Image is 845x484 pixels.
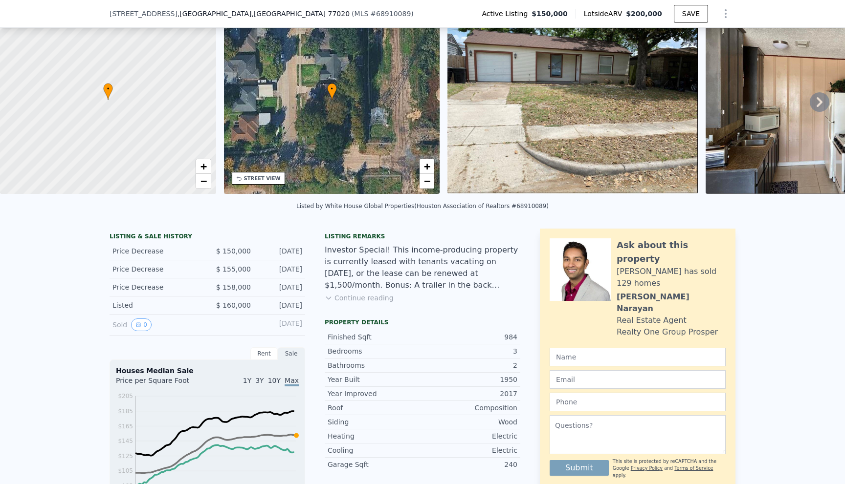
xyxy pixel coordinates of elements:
div: Price Decrease [112,282,200,292]
span: 3Y [255,377,264,384]
a: Privacy Policy [631,465,663,471]
span: 1Y [243,377,251,384]
div: Sale [278,347,305,360]
span: − [424,175,430,187]
div: Electric [422,445,517,455]
span: $200,000 [626,10,662,18]
div: 3 [422,346,517,356]
div: Ask about this property [617,238,726,266]
a: Zoom in [196,159,211,174]
div: Listing remarks [325,232,520,240]
tspan: $125 [118,453,133,460]
div: 240 [422,460,517,469]
div: Heating [328,431,422,441]
span: − [200,175,206,187]
span: Active Listing [482,9,532,19]
div: Houses Median Sale [116,366,299,376]
div: ( ) [352,9,414,19]
div: Listed by White House Global Properties (Houston Association of Realtors #68910089) [296,203,549,210]
span: $ 158,000 [216,283,251,291]
button: View historical data [131,318,152,331]
div: Year Built [328,375,422,384]
div: Realty One Group Prosper [617,326,718,338]
input: Email [550,370,726,389]
div: 2 [422,360,517,370]
div: Sold [112,318,200,331]
div: Price Decrease [112,246,200,256]
div: Listed [112,300,200,310]
tspan: $185 [118,408,133,415]
span: $ 150,000 [216,247,251,255]
span: • [327,84,337,93]
div: Cooling [328,445,422,455]
a: Zoom out [196,174,211,189]
button: Show Options [716,4,735,23]
div: Bedrooms [328,346,422,356]
a: Zoom in [420,159,434,174]
img: Sale: 159496335 Parcel: 111417193 [447,6,698,194]
div: 1950 [422,375,517,384]
div: Garage Sqft [328,460,422,469]
div: Real Estate Agent [617,315,687,326]
span: + [424,160,430,172]
button: SAVE [674,5,708,22]
button: Submit [550,460,609,476]
span: $ 160,000 [216,301,251,309]
div: Year Improved [328,389,422,399]
span: [STREET_ADDRESS] [110,9,178,19]
div: Price Decrease [112,264,200,274]
span: 10Y [268,377,281,384]
div: Investor Special! This income-producing property is currently leased with tenants vacating on [DA... [325,244,520,291]
tspan: $105 [118,467,133,474]
span: $150,000 [532,9,568,19]
span: Lotside ARV [584,9,626,19]
div: 2017 [422,389,517,399]
div: Property details [325,318,520,326]
div: • [327,83,337,100]
span: , [GEOGRAPHIC_DATA] 77020 [251,10,350,18]
span: • [103,84,113,93]
span: # 68910089 [370,10,411,18]
span: $ 155,000 [216,265,251,273]
div: STREET VIEW [244,175,281,182]
div: This site is protected by reCAPTCHA and the Google and apply. [613,458,726,479]
div: Composition [422,403,517,413]
div: Finished Sqft [328,332,422,342]
span: Max [285,377,299,386]
a: Terms of Service [674,465,713,471]
div: [PERSON_NAME] Narayan [617,291,726,315]
span: MLS [355,10,369,18]
div: Wood [422,417,517,427]
div: [DATE] [259,300,302,310]
div: [PERSON_NAME] has sold 129 homes [617,266,726,289]
tspan: $165 [118,423,133,430]
input: Phone [550,393,726,411]
div: • [103,83,113,100]
div: Electric [422,431,517,441]
tspan: $145 [118,438,133,444]
div: LISTING & SALE HISTORY [110,232,305,242]
div: [DATE] [259,318,302,331]
a: Zoom out [420,174,434,189]
div: Roof [328,403,422,413]
div: [DATE] [259,264,302,274]
div: Price per Square Foot [116,376,207,391]
div: Siding [328,417,422,427]
button: Continue reading [325,293,394,303]
span: , [GEOGRAPHIC_DATA] [178,9,350,19]
input: Name [550,348,726,366]
div: [DATE] [259,246,302,256]
div: 984 [422,332,517,342]
div: [DATE] [259,282,302,292]
tspan: $205 [118,393,133,400]
div: Rent [250,347,278,360]
div: Bathrooms [328,360,422,370]
span: + [200,160,206,172]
